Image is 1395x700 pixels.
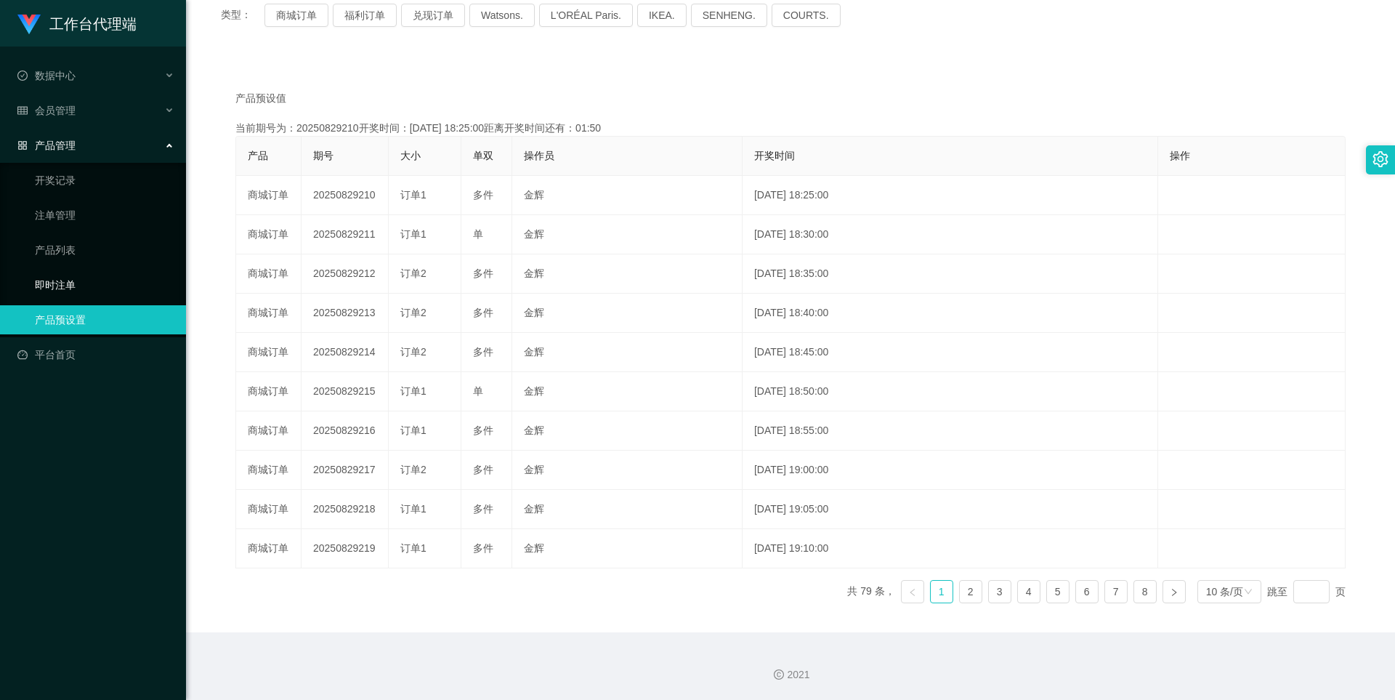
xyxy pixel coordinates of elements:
[401,4,465,27] button: 兑现订单
[473,307,493,318] span: 多件
[512,372,743,411] td: 金辉
[313,150,333,161] span: 期号
[302,372,389,411] td: 20250829215
[236,372,302,411] td: 商城订单
[512,176,743,215] td: 金辉
[49,1,137,47] h1: 工作台代理端
[1162,580,1186,603] li: 下一页
[743,176,1158,215] td: [DATE] 18:25:00
[469,4,535,27] button: Watsons.
[1017,580,1040,603] li: 4
[302,490,389,529] td: 20250829218
[1170,588,1178,597] i: 图标: right
[847,580,894,603] li: 共 79 条，
[1372,151,1388,167] i: 图标: setting
[908,588,917,597] i: 图标: left
[35,236,174,265] a: 产品列表
[17,71,28,81] i: 图标: check-circle-o
[512,451,743,490] td: 金辉
[1105,581,1127,603] a: 7
[473,542,493,554] span: 多件
[1134,581,1156,603] a: 8
[17,140,28,150] i: 图标: appstore-o
[248,150,268,161] span: 产品
[236,411,302,451] td: 商城订单
[302,254,389,294] td: 20250829212
[1267,580,1346,603] div: 跳至 页
[17,15,41,35] img: logo.9652507e.png
[35,305,174,334] a: 产品预设置
[743,254,1158,294] td: [DATE] 18:35:00
[302,529,389,568] td: 20250829219
[17,105,28,116] i: 图标: table
[989,581,1011,603] a: 3
[772,4,841,27] button: COURTS.
[400,307,426,318] span: 订单2
[400,503,426,515] span: 订单1
[512,333,743,372] td: 金辉
[302,333,389,372] td: 20250829214
[901,580,924,603] li: 上一页
[1046,580,1069,603] li: 5
[512,529,743,568] td: 金辉
[473,228,483,240] span: 单
[400,267,426,279] span: 订单2
[1047,581,1069,603] a: 5
[17,17,137,29] a: 工作台代理端
[743,451,1158,490] td: [DATE] 19:00:00
[539,4,633,27] button: L'ORÉAL Paris.
[691,4,767,27] button: SENHENG.
[236,529,302,568] td: 商城订单
[221,4,264,27] span: 类型：
[400,228,426,240] span: 订单1
[400,542,426,554] span: 订单1
[1018,581,1040,603] a: 4
[473,150,493,161] span: 单双
[930,580,953,603] li: 1
[473,189,493,201] span: 多件
[35,201,174,230] a: 注单管理
[743,215,1158,254] td: [DATE] 18:30:00
[236,176,302,215] td: 商城订单
[960,581,982,603] a: 2
[17,105,76,116] span: 会员管理
[743,333,1158,372] td: [DATE] 18:45:00
[302,176,389,215] td: 20250829210
[1170,150,1190,161] span: 操作
[302,451,389,490] td: 20250829217
[236,451,302,490] td: 商城订单
[198,667,1383,683] div: 2021
[1076,581,1098,603] a: 6
[400,385,426,397] span: 订单1
[35,166,174,195] a: 开奖记录
[959,580,982,603] li: 2
[235,121,1346,136] div: 当前期号为：20250829210开奖时间：[DATE] 18:25:00距离开奖时间还有：01:50
[17,70,76,81] span: 数据中心
[236,333,302,372] td: 商城订单
[302,294,389,333] td: 20250829213
[235,91,286,106] span: 产品预设值
[400,189,426,201] span: 订单1
[400,425,426,436] span: 订单1
[774,669,784,680] i: 图标: copyright
[524,150,554,161] span: 操作员
[754,150,795,161] span: 开奖时间
[1244,587,1253,598] i: 图标: down
[743,411,1158,451] td: [DATE] 18:55:00
[743,372,1158,411] td: [DATE] 18:50:00
[1104,580,1128,603] li: 7
[473,267,493,279] span: 多件
[743,529,1158,568] td: [DATE] 19:10:00
[236,490,302,529] td: 商城订单
[512,215,743,254] td: 金辉
[333,4,397,27] button: 福利订单
[473,464,493,475] span: 多件
[302,215,389,254] td: 20250829211
[931,581,953,603] a: 1
[1075,580,1099,603] li: 6
[236,254,302,294] td: 商城订单
[1206,581,1243,603] div: 10 条/页
[473,385,483,397] span: 单
[264,4,328,27] button: 商城订单
[400,346,426,358] span: 订单2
